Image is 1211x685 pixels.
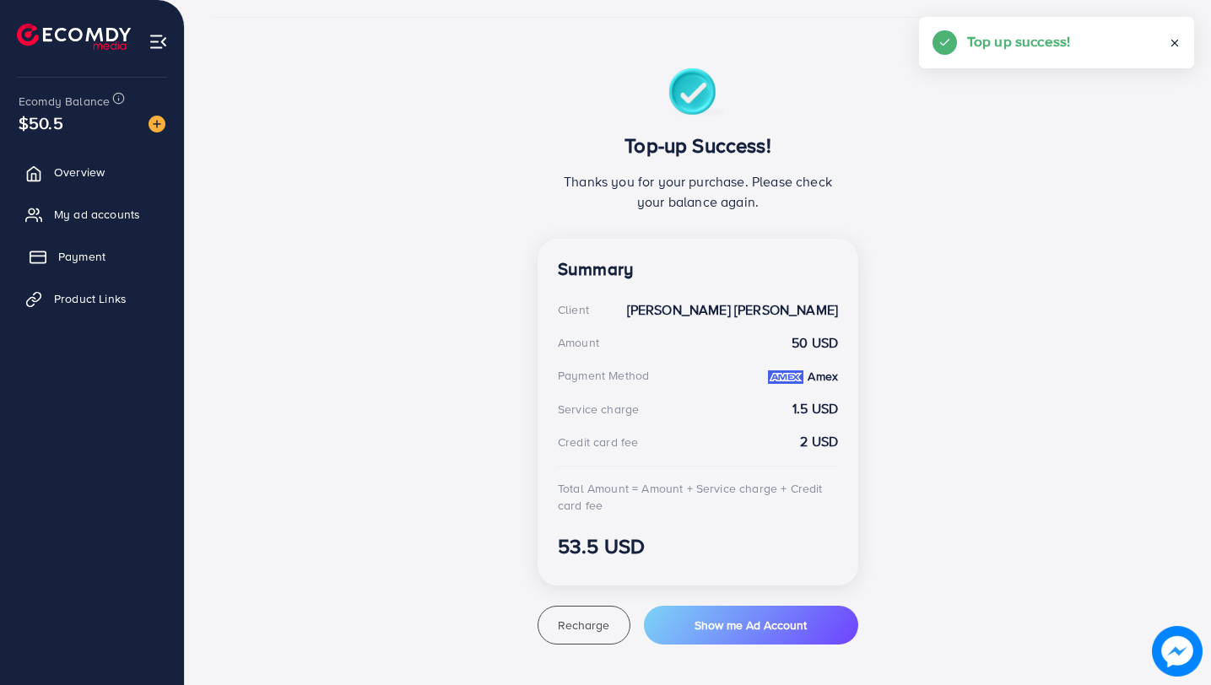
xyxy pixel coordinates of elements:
img: image [149,116,165,132]
img: success [668,68,728,120]
a: Payment [13,240,171,273]
div: Credit card fee [558,434,638,450]
div: Total Amount = Amount + Service charge + Credit card fee [558,480,838,515]
h3: Top-up Success! [558,133,838,158]
img: logo [17,24,131,50]
span: Show me Ad Account [695,617,807,634]
strong: 1.5 USD [792,399,838,418]
span: Product Links [54,290,127,307]
div: Client [558,301,589,318]
button: Show me Ad Account [644,606,858,645]
p: Thanks you for your purchase. Please check your balance again. [558,171,838,212]
span: My ad accounts [54,206,140,223]
a: My ad accounts [13,197,171,231]
img: menu [149,32,168,51]
strong: Amex [808,368,838,385]
span: Payment [58,248,105,265]
span: Ecomdy Balance [19,93,110,110]
span: $50.5 [18,110,64,138]
span: Recharge [558,617,609,634]
button: Recharge [538,606,630,645]
h3: 53.5 USD [558,534,838,558]
a: Overview [13,155,171,189]
strong: 50 USD [792,333,838,353]
div: Amount [558,334,599,351]
img: image [1154,628,1199,673]
strong: 2 USD [800,432,838,451]
img: credit [768,370,803,384]
strong: [PERSON_NAME] [PERSON_NAME] [627,300,838,320]
div: Service charge [558,401,639,418]
a: Product Links [13,282,171,316]
h5: Top up success! [967,30,1070,52]
h4: Summary [558,259,838,280]
span: Overview [54,164,105,181]
div: Payment Method [558,367,649,384]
